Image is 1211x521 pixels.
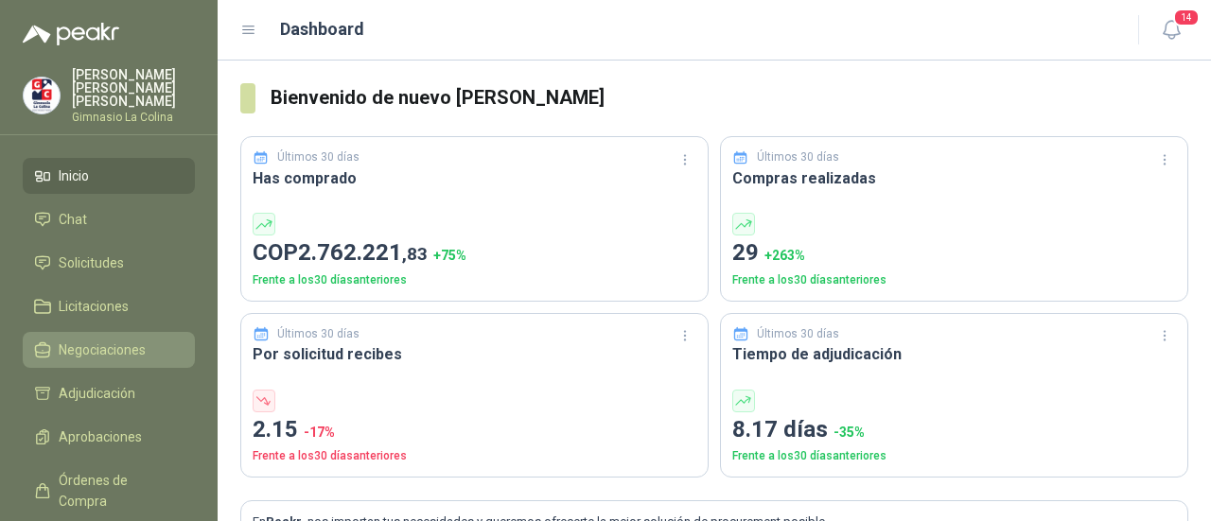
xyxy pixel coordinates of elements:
[732,235,1176,271] p: 29
[280,16,364,43] h1: Dashboard
[277,325,360,343] p: Últimos 30 días
[732,412,1176,448] p: 8.17 días
[59,426,142,447] span: Aprobaciones
[402,243,428,265] span: ,83
[253,447,696,465] p: Frente a los 30 días anteriores
[72,68,195,108] p: [PERSON_NAME] [PERSON_NAME] [PERSON_NAME]
[23,332,195,368] a: Negociaciones
[59,383,135,404] span: Adjudicación
[1154,13,1188,47] button: 14
[757,325,839,343] p: Últimos 30 días
[59,339,146,360] span: Negociaciones
[59,470,177,512] span: Órdenes de Compra
[59,209,87,230] span: Chat
[23,375,195,411] a: Adjudicación
[23,245,195,281] a: Solicitudes
[732,447,1176,465] p: Frente a los 30 días anteriores
[23,201,195,237] a: Chat
[72,112,195,123] p: Gimnasio La Colina
[732,342,1176,366] h3: Tiempo de adjudicación
[1173,9,1200,26] span: 14
[253,342,696,366] h3: Por solicitud recibes
[59,296,129,317] span: Licitaciones
[23,158,195,194] a: Inicio
[757,148,839,166] p: Últimos 30 días
[59,252,124,273] span: Solicitudes
[732,166,1176,190] h3: Compras realizadas
[24,78,60,113] img: Company Logo
[253,166,696,190] h3: Has comprado
[253,271,696,289] p: Frente a los 30 días anteriores
[23,462,195,519] a: Órdenes de Compra
[732,271,1176,289] p: Frente a los 30 días anteriores
[23,23,119,45] img: Logo peakr
[271,83,1189,113] h3: Bienvenido de nuevo [PERSON_NAME]
[764,248,805,263] span: + 263 %
[834,425,865,440] span: -35 %
[277,148,360,166] p: Últimos 30 días
[59,165,89,186] span: Inicio
[304,425,335,440] span: -17 %
[253,235,696,271] p: COP
[23,419,195,455] a: Aprobaciones
[253,412,696,448] p: 2.15
[433,248,466,263] span: + 75 %
[298,239,428,266] span: 2.762.221
[23,288,195,324] a: Licitaciones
